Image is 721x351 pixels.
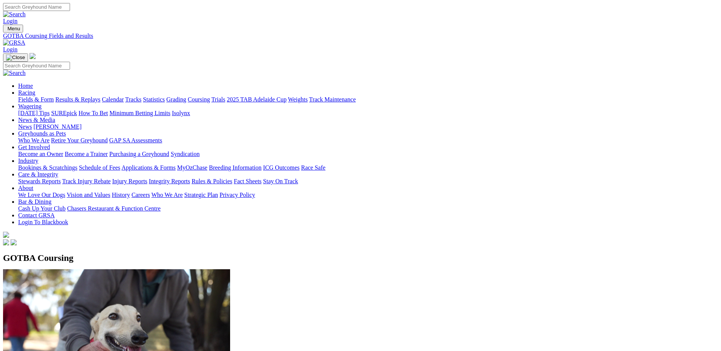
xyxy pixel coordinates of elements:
[3,253,73,263] span: GOTBA Coursing
[18,164,77,171] a: Bookings & Scratchings
[3,3,70,11] input: Search
[8,26,20,31] span: Menu
[11,239,17,245] img: twitter.svg
[3,25,23,33] button: Toggle navigation
[125,96,142,103] a: Tracks
[18,178,718,185] div: Care & Integrity
[3,11,26,18] img: Search
[288,96,308,103] a: Weights
[3,46,17,53] a: Login
[109,151,169,157] a: Purchasing a Greyhound
[18,171,58,178] a: Care & Integrity
[18,96,54,103] a: Fields & Form
[18,178,61,184] a: Stewards Reports
[211,96,225,103] a: Trials
[102,96,124,103] a: Calendar
[18,110,50,116] a: [DATE] Tips
[172,110,190,116] a: Isolynx
[149,178,190,184] a: Integrity Reports
[33,123,81,130] a: [PERSON_NAME]
[18,123,32,130] a: News
[6,55,25,61] img: Close
[18,164,718,171] div: Industry
[171,151,199,157] a: Syndication
[18,192,718,198] div: About
[121,164,176,171] a: Applications & Forms
[227,96,287,103] a: 2025 TAB Adelaide Cup
[18,158,38,164] a: Industry
[3,18,17,24] a: Login
[234,178,262,184] a: Fact Sheets
[65,151,108,157] a: Become a Trainer
[18,205,718,212] div: Bar & Dining
[79,164,120,171] a: Schedule of Fees
[3,239,9,245] img: facebook.svg
[18,137,50,144] a: Who We Are
[18,137,718,144] div: Greyhounds as Pets
[167,96,186,103] a: Grading
[301,164,325,171] a: Race Safe
[109,110,170,116] a: Minimum Betting Limits
[55,96,100,103] a: Results & Replays
[30,53,36,59] img: logo-grsa-white.png
[18,96,718,103] div: Racing
[67,205,160,212] a: Chasers Restaurant & Function Centre
[184,192,218,198] a: Strategic Plan
[112,192,130,198] a: History
[18,103,42,109] a: Wagering
[18,89,35,96] a: Racing
[18,185,33,191] a: About
[177,164,207,171] a: MyOzChase
[3,62,70,70] input: Search
[209,164,262,171] a: Breeding Information
[309,96,356,103] a: Track Maintenance
[18,144,50,150] a: Get Involved
[18,123,718,130] div: News & Media
[3,33,718,39] a: GOTBA Coursing Fields and Results
[18,205,65,212] a: Cash Up Your Club
[51,110,77,116] a: SUREpick
[18,192,65,198] a: We Love Our Dogs
[143,96,165,103] a: Statistics
[3,39,25,46] img: GRSA
[18,151,63,157] a: Become an Owner
[67,192,110,198] a: Vision and Values
[3,232,9,238] img: logo-grsa-white.png
[18,219,68,225] a: Login To Blackbook
[131,192,150,198] a: Careers
[220,192,255,198] a: Privacy Policy
[18,151,718,158] div: Get Involved
[51,137,108,144] a: Retire Your Greyhound
[109,137,162,144] a: GAP SA Assessments
[151,192,183,198] a: Who We Are
[62,178,111,184] a: Track Injury Rebate
[3,53,28,62] button: Toggle navigation
[192,178,232,184] a: Rules & Policies
[18,212,55,218] a: Contact GRSA
[18,130,66,137] a: Greyhounds as Pets
[3,70,26,76] img: Search
[188,96,210,103] a: Coursing
[18,110,718,117] div: Wagering
[79,110,108,116] a: How To Bet
[112,178,147,184] a: Injury Reports
[263,164,299,171] a: ICG Outcomes
[18,198,51,205] a: Bar & Dining
[18,83,33,89] a: Home
[18,117,55,123] a: News & Media
[263,178,298,184] a: Stay On Track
